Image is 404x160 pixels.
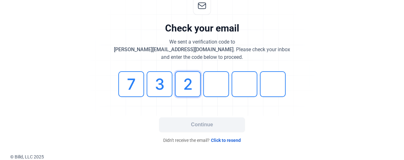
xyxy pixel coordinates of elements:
[114,38,290,61] div: We sent a verification code to . Please check your inbox and enter the code below to proceed.
[114,46,233,52] span: [PERSON_NAME][EMAIL_ADDRESS][DOMAIN_NAME]
[211,137,241,143] span: Click to resend
[159,117,245,132] button: Continue
[107,137,297,143] div: Didn't receive the email?
[165,22,239,34] div: Check your email
[10,154,404,160] div: © Billd, LLC 2025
